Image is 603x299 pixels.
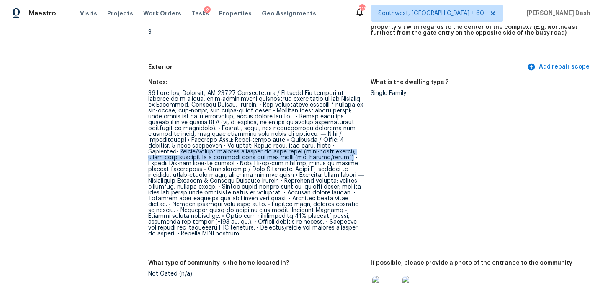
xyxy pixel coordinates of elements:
span: Maestro [28,9,56,18]
span: Geo Assignments [262,9,316,18]
span: Tasks [191,10,209,16]
span: Visits [80,9,97,18]
h5: Notes: [148,79,167,85]
span: Add repair scope [529,62,590,72]
div: 3 [148,29,364,35]
span: Projects [107,9,133,18]
span: Southwest, [GEOGRAPHIC_DATA] + 60 [378,9,484,18]
h5: If the home is a townhome, apartment, or condo: Where does the subject property sit with regards ... [371,18,586,36]
div: 36 Lore Ips, Dolorsit, AM 23727 Consectetura / Elitsedd Eiu tempori ut laboree do m aliqua, enim-... [148,90,364,237]
div: 713 [359,5,365,13]
span: [PERSON_NAME] Dash [523,9,590,18]
span: Work Orders [143,9,181,18]
span: Properties [219,9,252,18]
div: Single Family [371,90,586,96]
h5: What type of community is the home located in? [148,260,289,266]
h5: Exterior [148,63,526,72]
div: Not Gated (n/a) [148,271,364,277]
h5: If possible, please provide a photo of the entrance to the community [371,260,572,266]
button: Add repair scope [526,59,593,75]
h5: What is the dwelling type ? [371,79,448,85]
div: 2 [204,6,211,15]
